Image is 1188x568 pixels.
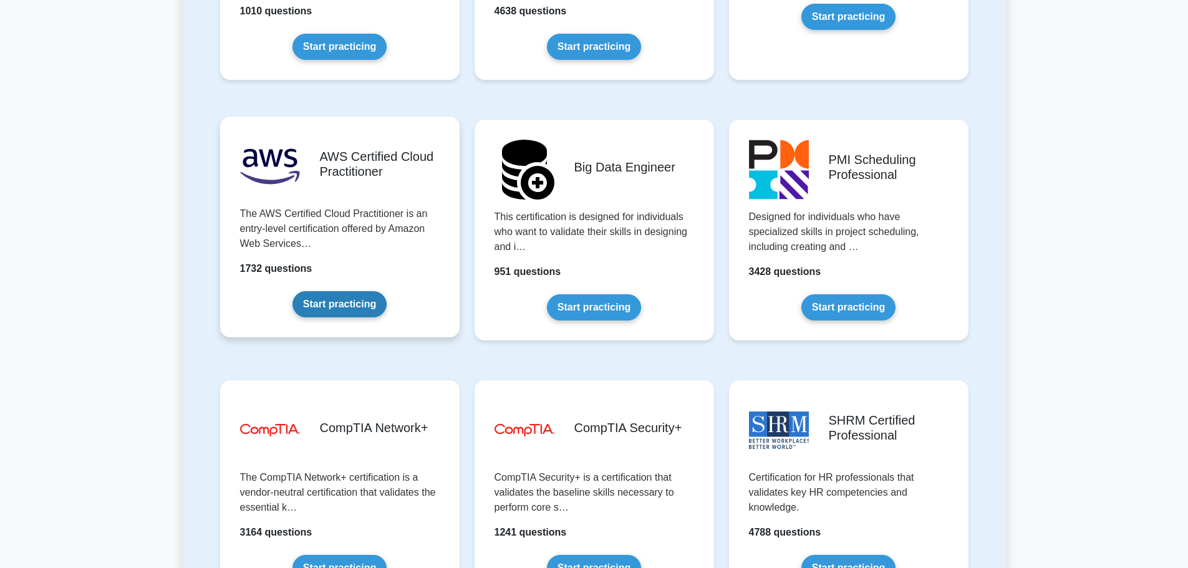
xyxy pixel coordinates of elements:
[547,294,641,320] a: Start practicing
[292,291,387,317] a: Start practicing
[801,4,896,30] a: Start practicing
[801,294,896,320] a: Start practicing
[292,34,387,60] a: Start practicing
[547,34,641,60] a: Start practicing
